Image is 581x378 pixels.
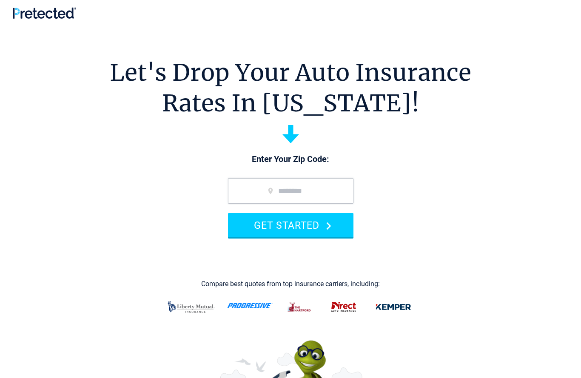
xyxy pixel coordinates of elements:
[219,153,362,165] p: Enter Your Zip Code:
[110,57,471,119] h1: Let's Drop Your Auto Insurance Rates In [US_STATE]!
[327,298,361,316] img: direct
[371,298,416,316] img: kemper
[228,178,353,204] input: zip code
[283,298,316,316] img: thehartford
[201,280,380,288] div: Compare best quotes from top insurance carriers, including:
[13,7,76,19] img: Pretected Logo
[227,303,273,309] img: progressive
[165,297,217,317] img: liberty
[228,213,353,237] button: GET STARTED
